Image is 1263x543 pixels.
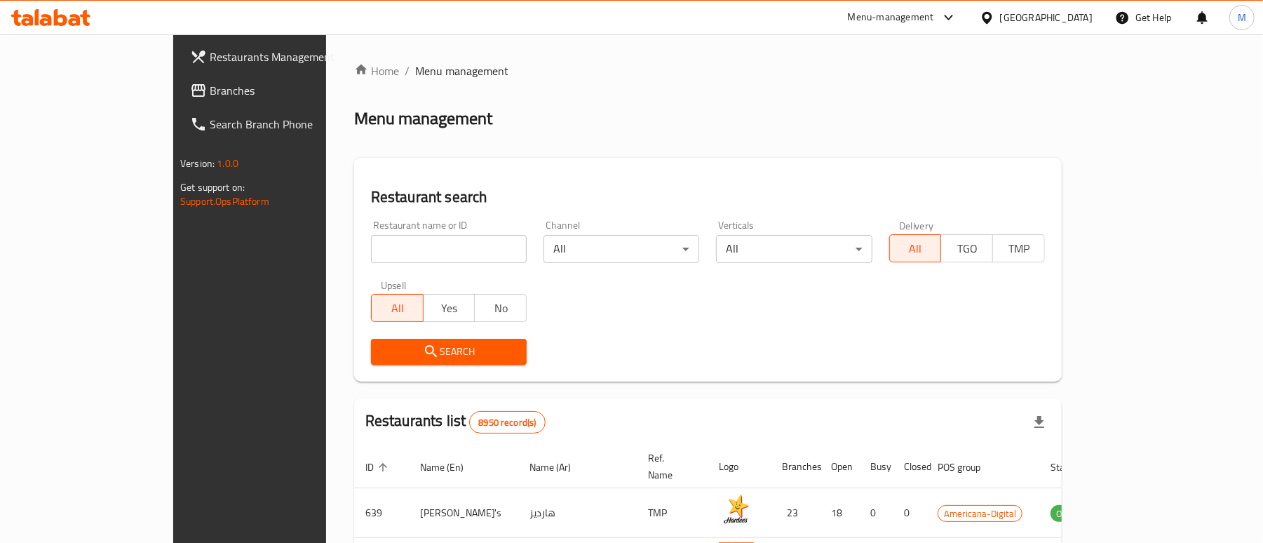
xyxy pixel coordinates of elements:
[992,234,1045,262] button: TMP
[210,48,373,65] span: Restaurants Management
[940,234,993,262] button: TGO
[648,450,691,483] span: Ref. Name
[470,416,544,429] span: 8950 record(s)
[1051,459,1096,476] span: Status
[480,298,521,319] span: No
[893,488,926,538] td: 0
[210,116,373,133] span: Search Branch Phone
[938,506,1022,522] span: Americana-Digital
[889,234,942,262] button: All
[420,459,482,476] span: Name (En)
[180,192,269,210] a: Support.OpsPlatform
[1051,506,1085,522] span: OPEN
[1238,10,1246,25] span: M
[771,445,820,488] th: Branches
[820,445,859,488] th: Open
[1000,10,1093,25] div: [GEOGRAPHIC_DATA]
[354,62,1062,79] nav: breadcrumb
[217,154,238,173] span: 1.0.0
[820,488,859,538] td: 18
[469,411,545,434] div: Total records count
[899,220,934,230] label: Delivery
[180,154,215,173] span: Version:
[179,40,384,74] a: Restaurants Management
[371,187,1045,208] h2: Restaurant search
[529,459,589,476] span: Name (Ar)
[210,82,373,99] span: Branches
[543,235,699,263] div: All
[859,488,893,538] td: 0
[371,339,527,365] button: Search
[382,343,515,361] span: Search
[896,239,936,259] span: All
[429,298,470,319] span: Yes
[365,410,546,434] h2: Restaurants list
[474,294,527,322] button: No
[518,488,637,538] td: هارديز
[179,74,384,107] a: Branches
[719,492,754,528] img: Hardee's
[938,459,999,476] span: POS group
[423,294,475,322] button: Yes
[377,298,418,319] span: All
[180,178,245,196] span: Get support on:
[415,62,508,79] span: Menu management
[354,107,492,130] h2: Menu management
[371,235,527,263] input: Search for restaurant name or ID..
[637,488,708,538] td: TMP
[365,459,392,476] span: ID
[371,294,424,322] button: All
[999,239,1039,259] span: TMP
[716,235,872,263] div: All
[1022,405,1056,439] div: Export file
[947,239,987,259] span: TGO
[859,445,893,488] th: Busy
[405,62,410,79] li: /
[409,488,518,538] td: [PERSON_NAME]'s
[1051,505,1085,522] div: OPEN
[708,445,771,488] th: Logo
[381,280,407,290] label: Upsell
[893,445,926,488] th: Closed
[179,107,384,141] a: Search Branch Phone
[848,9,934,26] div: Menu-management
[771,488,820,538] td: 23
